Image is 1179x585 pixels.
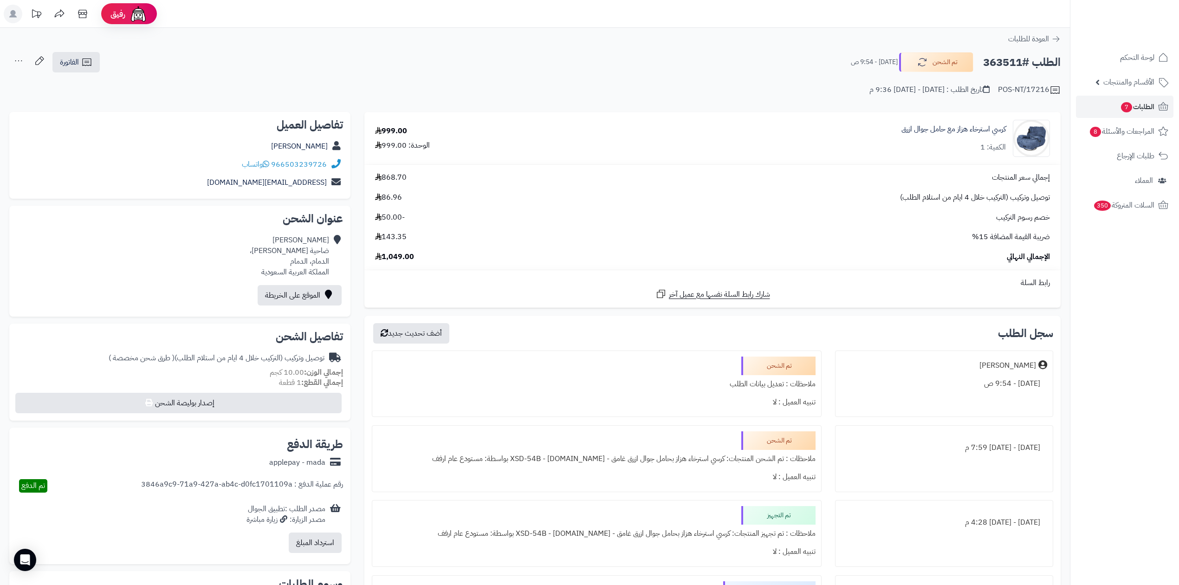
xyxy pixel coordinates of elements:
[21,480,45,491] span: تم الدفع
[1103,76,1154,89] span: الأقسام والمنتجات
[869,84,990,95] div: تاريخ الطلب : [DATE] - [DATE] 9:36 م
[378,525,816,543] div: ملاحظات : تم تجهيز المنتجات: كرسي استرخاء هزاز بحامل جوال ازرق غامق - [DOMAIN_NAME] - XSD-54B بوا...
[110,8,125,19] span: رفيق
[373,323,449,344] button: أضف تحديث جديد
[1076,194,1173,216] a: السلات المتروكة350
[375,140,430,151] div: الوحدة: 999.00
[279,377,343,388] small: 1 قطعة
[375,212,405,223] span: -50.00
[1090,127,1101,137] span: 8
[841,439,1047,457] div: [DATE] - [DATE] 7:59 م
[972,232,1050,242] span: ضريبة القيمة المضافة 15%
[15,393,342,413] button: إصدار بوليصة الشحن
[301,377,343,388] strong: إجمالي القطع:
[141,479,343,493] div: رقم عملية الدفع : 3846a9c9-71a9-427a-ab4c-d0fc1701109a
[270,367,343,378] small: 10.00 كجم
[14,549,36,571] div: Open Intercom Messenger
[1008,33,1061,45] a: العودة للطلبات
[899,52,973,72] button: تم الشحن
[996,212,1050,223] span: خصم رسوم التركيب
[741,431,816,450] div: تم الشحن
[287,439,343,450] h2: طريقة الدفع
[368,278,1057,288] div: رابط السلة
[378,543,816,561] div: تنبيه العميل : لا
[304,367,343,378] strong: إجمالي الوزن:
[129,5,148,23] img: ai-face.png
[109,352,175,364] span: ( طرق شحن مخصصة )
[207,177,327,188] a: [EMAIL_ADDRESS][DOMAIN_NAME]
[1120,51,1154,64] span: لوحة التحكم
[1007,252,1050,262] span: الإجمالي النهائي
[378,375,816,393] div: ملاحظات : تعديل بيانات الطلب
[741,506,816,525] div: تم التجهيز
[246,514,325,525] div: مصدر الزيارة: زيارة مباشرة
[998,84,1061,96] div: POS-NT/17216
[983,53,1061,72] h2: الطلب #363511
[378,468,816,486] div: تنبيه العميل : لا
[841,375,1047,393] div: [DATE] - 9:54 ص
[1013,120,1049,157] img: 1738062285-110102050057-90x90.jpg
[1076,96,1173,118] a: الطلبات7
[1076,145,1173,167] a: طلبات الإرجاع
[1008,33,1049,45] span: العودة للطلبات
[375,192,402,203] span: 86.96
[109,353,324,364] div: توصيل وتركيب (التركيب خلال 4 ايام من استلام الطلب)
[655,288,770,300] a: شارك رابط السلة نفسها مع عميل آخر
[25,5,48,26] a: تحديثات المنصة
[1076,120,1173,143] a: المراجعات والأسئلة8
[741,357,816,375] div: تم الشحن
[851,58,898,67] small: [DATE] - 9:54 ص
[250,235,329,277] div: [PERSON_NAME] ضاحية [PERSON_NAME]، الدمام، الدمام المملكة العربية السعودية
[1076,46,1173,69] a: لوحة التحكم
[242,159,269,170] a: واتساب
[1093,199,1154,212] span: السلات المتروكة
[1076,169,1173,192] a: العملاء
[17,213,343,224] h2: عنوان الشحن
[258,285,342,305] a: الموقع على الخريطة
[669,289,770,300] span: شارك رابط السلة نفسها مع عميل آخر
[378,450,816,468] div: ملاحظات : تم الشحن المنتجات: كرسي استرخاء هزاز بحامل جوال ازرق غامق - [DOMAIN_NAME] - XSD-54B بوا...
[1089,125,1154,138] span: المراجعات والأسئلة
[375,126,407,136] div: 999.00
[841,513,1047,532] div: [DATE] - [DATE] 4:28 م
[1121,102,1132,112] span: 7
[378,393,816,411] div: تنبيه العميل : لا
[271,141,328,152] a: [PERSON_NAME]
[901,124,1006,135] a: كرسي استرخاء هزاز مع حامل جوال ازرق
[1120,100,1154,113] span: الطلبات
[998,328,1053,339] h3: سجل الطلب
[52,52,100,72] a: الفاتورة
[17,331,343,342] h2: تفاصيل الشحن
[992,172,1050,183] span: إجمالي سعر المنتجات
[17,119,343,130] h2: تفاصيل العميل
[375,252,414,262] span: 1,049.00
[979,360,1036,371] div: [PERSON_NAME]
[980,142,1006,153] div: الكمية: 1
[246,504,325,525] div: مصدر الطلب :تطبيق الجوال
[1135,174,1153,187] span: العملاء
[271,159,327,170] a: 966503239726
[375,232,407,242] span: 143.35
[1117,149,1154,162] span: طلبات الإرجاع
[289,533,342,553] button: استرداد المبلغ
[269,457,325,468] div: applepay - mada
[375,172,407,183] span: 868.70
[60,57,79,68] span: الفاتورة
[900,192,1050,203] span: توصيل وتركيب (التركيب خلال 4 ايام من استلام الطلب)
[1094,201,1111,211] span: 350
